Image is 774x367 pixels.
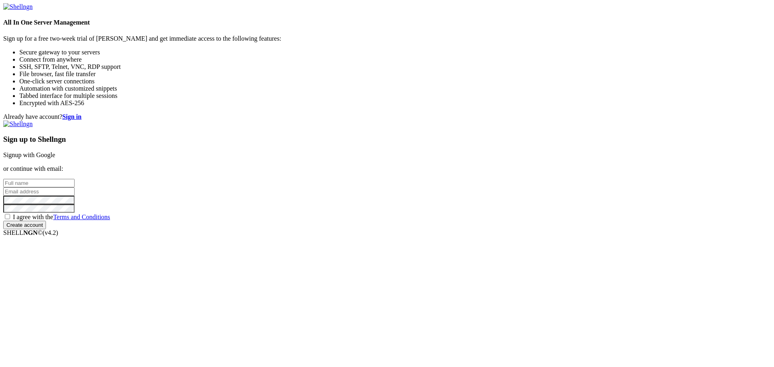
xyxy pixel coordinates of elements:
input: Full name [3,179,75,187]
input: Email address [3,187,75,196]
li: Automation with customized snippets [19,85,771,92]
li: One-click server connections [19,78,771,85]
span: I agree with the [13,214,110,220]
li: Encrypted with AES-256 [19,100,771,107]
a: Sign in [62,113,82,120]
p: Sign up for a free two-week trial of [PERSON_NAME] and get immediate access to the following feat... [3,35,771,42]
p: or continue with email: [3,165,771,172]
h3: Sign up to Shellngn [3,135,771,144]
h4: All In One Server Management [3,19,771,26]
input: I agree with theTerms and Conditions [5,214,10,219]
img: Shellngn [3,120,33,128]
li: Secure gateway to your servers [19,49,771,56]
a: Signup with Google [3,151,55,158]
span: SHELL © [3,229,58,236]
li: SSH, SFTP, Telnet, VNC, RDP support [19,63,771,70]
input: Create account [3,221,46,229]
li: Tabbed interface for multiple sessions [19,92,771,100]
a: Terms and Conditions [53,214,110,220]
span: 4.2.0 [43,229,58,236]
b: NGN [23,229,38,236]
li: Connect from anywhere [19,56,771,63]
div: Already have account? [3,113,771,120]
img: Shellngn [3,3,33,10]
li: File browser, fast file transfer [19,70,771,78]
